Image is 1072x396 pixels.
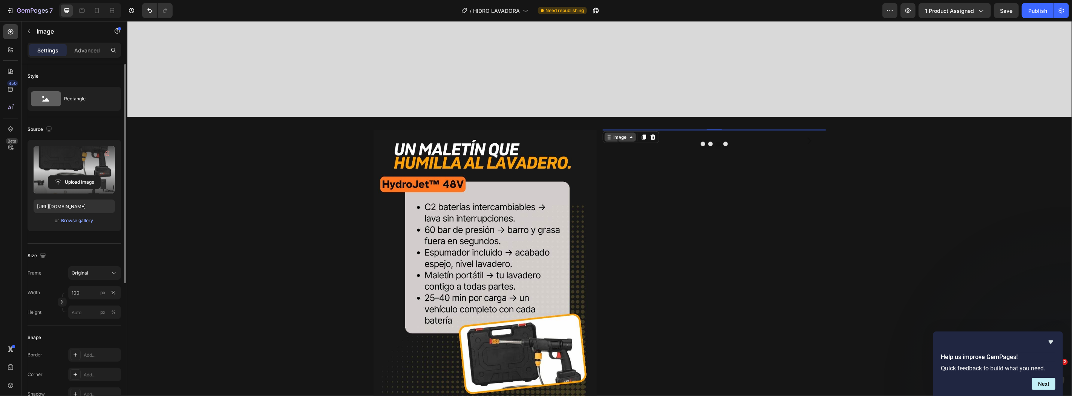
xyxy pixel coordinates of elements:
div: Rectangle [64,90,110,107]
button: Dot [589,121,593,125]
div: Undo/Redo [142,3,173,18]
label: Width [28,289,40,296]
button: Dot [596,121,601,125]
p: Advanced [74,46,100,54]
div: Source [28,124,54,135]
button: px [109,308,118,317]
button: Browse gallery [61,217,94,224]
div: Beta [6,138,18,144]
div: px [100,309,106,316]
span: / [470,7,472,15]
button: Save [994,3,1019,18]
h2: Help us improve GemPages! [941,353,1055,362]
p: Quick feedback to build what you need. [941,365,1055,372]
button: 7 [3,3,56,18]
button: Original [68,266,121,280]
span: Need republishing [545,7,584,14]
button: Next question [1032,378,1055,390]
button: Carousel Back Arrow [482,109,503,130]
input: px% [68,286,121,299]
span: or [55,216,60,225]
button: % [98,288,107,297]
div: Size [28,251,47,261]
input: https://example.com/image.jpg [34,200,115,213]
div: % [111,289,116,296]
p: Settings [37,46,58,54]
div: Add... [84,371,119,378]
span: Save [1000,8,1013,14]
button: Publish [1022,3,1054,18]
span: 1 product assigned [925,7,974,15]
input: px% [68,305,121,319]
button: Dot [574,121,578,125]
p: Image [37,27,101,36]
button: 1 product assigned [919,3,991,18]
label: Frame [28,270,41,276]
div: % [111,309,116,316]
button: Carousel Next Arrow [672,109,693,130]
div: Style [28,73,38,80]
div: Help us improve GemPages! [941,338,1055,390]
div: Border [28,351,42,358]
button: Dot [581,121,586,125]
button: Upload Image [48,175,101,189]
div: px [100,289,106,296]
div: 450 [7,80,18,86]
p: 7 [49,6,53,15]
div: Corner [28,371,43,378]
iframe: Design area [127,21,1072,396]
div: Publish [1028,7,1047,15]
div: Add... [84,352,119,359]
span: Original [72,270,88,276]
div: Shape [28,334,41,341]
button: % [98,308,107,317]
button: px [109,288,118,297]
img: gempages_498897500908815590-c82b2f26-dc81-4764-9342-5c193f9667d3.jpg [247,109,470,382]
span: HIDRO LAVADORA [473,7,520,15]
button: Hide survey [1046,338,1055,347]
span: 2 [1062,359,1068,365]
label: Height [28,309,41,316]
